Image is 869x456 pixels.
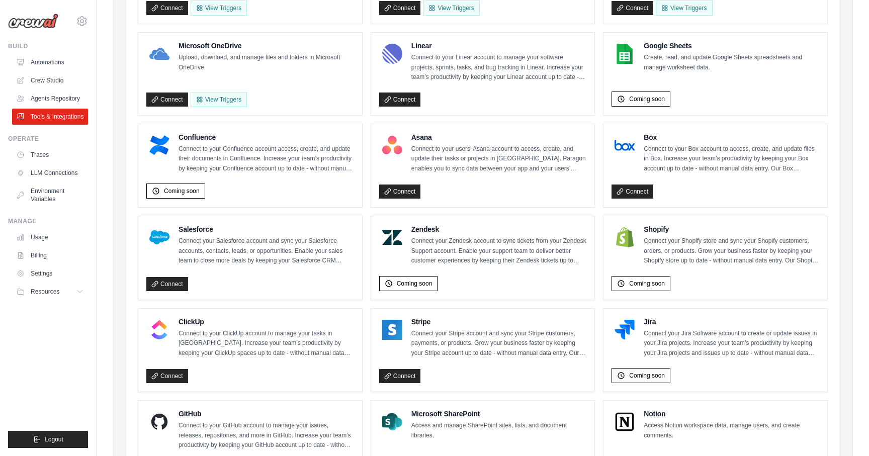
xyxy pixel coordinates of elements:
[149,135,169,155] img: Confluence Logo
[12,147,88,163] a: Traces
[12,72,88,88] a: Crew Studio
[379,93,421,107] a: Connect
[644,421,819,440] p: Access Notion workspace data, manage users, and create comments.
[382,320,402,340] img: Stripe Logo
[644,41,819,51] h4: Google Sheets
[629,372,665,380] span: Coming soon
[8,14,58,29] img: Logo
[164,187,200,195] span: Coming soon
[644,329,819,358] p: Connect your Jira Software account to create or update issues in your Jira projects. Increase you...
[411,224,587,234] h4: Zendesk
[411,421,587,440] p: Access and manage SharePoint sites, lists, and document libraries.
[179,53,354,72] p: Upload, download, and manage files and folders in Microsoft OneDrive.
[411,317,587,327] h4: Stripe
[179,132,354,142] h4: Confluence
[615,227,635,247] img: Shopify Logo
[146,1,188,15] a: Connect
[45,435,63,443] span: Logout
[644,144,819,174] p: Connect to your Box account to access, create, and update files in Box. Increase your team’s prod...
[8,431,88,448] button: Logout
[423,1,479,16] : View Triggers
[179,409,354,419] h4: GitHub
[12,54,88,70] a: Automations
[382,44,402,64] img: Linear Logo
[149,320,169,340] img: ClickUp Logo
[12,284,88,300] button: Resources
[411,41,587,51] h4: Linear
[397,280,432,288] span: Coming soon
[656,1,712,16] : View Triggers
[629,280,665,288] span: Coming soon
[379,369,421,383] a: Connect
[12,90,88,107] a: Agents Repository
[146,277,188,291] a: Connect
[379,185,421,199] a: Connect
[615,320,635,340] img: Jira Logo
[382,227,402,247] img: Zendesk Logo
[179,421,354,450] p: Connect to your GitHub account to manage your issues, releases, repositories, and more in GitHub....
[179,224,354,234] h4: Salesforce
[12,183,88,207] a: Environment Variables
[411,53,587,82] p: Connect to your Linear account to manage your software projects, sprints, tasks, and bug tracking...
[644,409,819,419] h4: Notion
[12,165,88,181] a: LLM Connections
[179,236,354,266] p: Connect your Salesforce account and sync your Salesforce accounts, contacts, leads, or opportunit...
[149,227,169,247] img: Salesforce Logo
[411,409,587,419] h4: Microsoft SharePoint
[644,224,819,234] h4: Shopify
[191,92,247,107] : View Triggers
[12,247,88,263] a: Billing
[411,132,587,142] h4: Asana
[179,41,354,51] h4: Microsoft OneDrive
[8,135,88,143] div: Operate
[629,95,665,103] span: Coming soon
[379,1,421,15] a: Connect
[8,42,88,50] div: Build
[644,236,819,266] p: Connect your Shopify store and sync your Shopify customers, orders, or products. Grow your busine...
[411,236,587,266] p: Connect your Zendesk account to sync tickets from your Zendesk Support account. Enable your suppo...
[149,412,169,432] img: GitHub Logo
[149,44,169,64] img: Microsoft OneDrive Logo
[12,265,88,282] a: Settings
[8,217,88,225] div: Manage
[12,109,88,125] a: Tools & Integrations
[411,329,587,358] p: Connect your Stripe account and sync your Stripe customers, payments, or products. Grow your busi...
[612,185,653,199] a: Connect
[146,93,188,107] a: Connect
[644,317,819,327] h4: Jira
[191,1,247,16] button: View Triggers
[31,288,59,296] span: Resources
[615,44,635,64] img: Google Sheets Logo
[644,132,819,142] h4: Box
[179,144,354,174] p: Connect to your Confluence account access, create, and update their documents in Confluence. Incr...
[382,135,402,155] img: Asana Logo
[411,144,587,174] p: Connect to your users’ Asana account to access, create, and update their tasks or projects in [GE...
[382,412,402,432] img: Microsoft SharePoint Logo
[146,369,188,383] a: Connect
[612,1,653,15] a: Connect
[179,329,354,358] p: Connect to your ClickUp account to manage your tasks in [GEOGRAPHIC_DATA]. Increase your team’s p...
[615,412,635,432] img: Notion Logo
[12,229,88,245] a: Usage
[644,53,819,72] p: Create, read, and update Google Sheets spreadsheets and manage worksheet data.
[179,317,354,327] h4: ClickUp
[615,135,635,155] img: Box Logo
